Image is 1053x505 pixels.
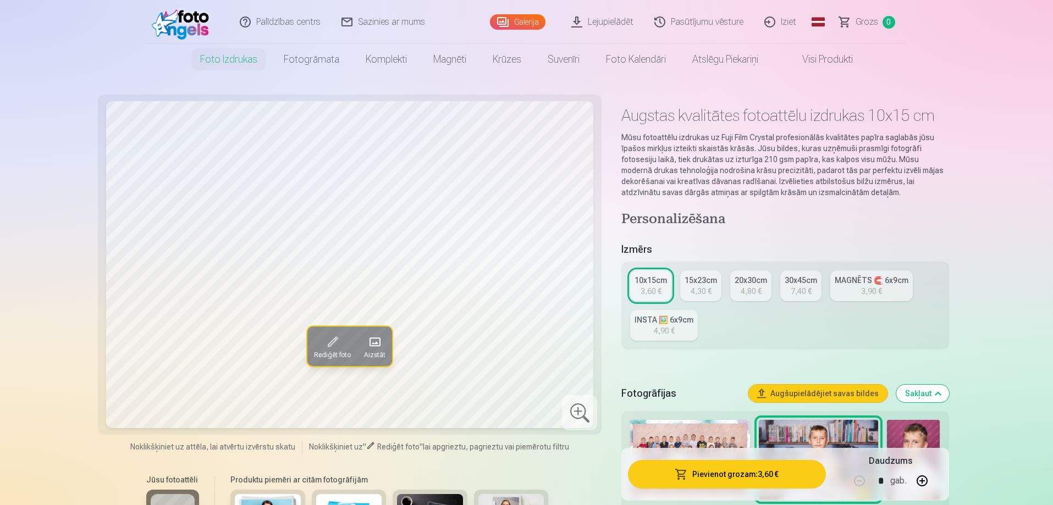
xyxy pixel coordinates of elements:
[654,325,675,336] div: 4,90 €
[423,442,569,451] span: lai apgrieztu, pagrieztu vai piemērotu filtru
[856,15,878,29] span: Grozs
[890,468,907,494] div: gab.
[630,310,698,341] a: INSTA 🖼️ 6x9cm4,90 €
[146,474,199,485] h6: Jūsu fotoattēli
[685,275,717,286] div: 15x23cm
[420,442,423,451] span: "
[307,326,357,366] button: Rediģēt foto
[679,44,771,75] a: Atslēgu piekariņi
[830,270,913,301] a: MAGNĒTS 🧲 6x9cm3,90 €
[420,44,479,75] a: Magnēti
[352,44,420,75] a: Komplekti
[735,275,767,286] div: 20x30cm
[357,326,392,366] button: Aizstāt
[226,474,553,485] h6: Produktu piemēri ar citām fotogrāfijām
[621,386,739,401] h5: Fotogrāfijas
[621,106,949,125] h1: Augstas kvalitātes fotoattēlu izdrukas 10x15 cm
[309,442,363,451] span: Noklikšķiniet uz
[187,44,271,75] a: Foto izdrukas
[780,270,822,301] a: 30x45cm7,40 €
[490,14,545,30] a: Galerija
[883,16,895,29] span: 0
[314,351,351,359] span: Rediģēt foto
[641,286,661,297] div: 3,60 €
[364,351,385,359] span: Aizstāt
[271,44,352,75] a: Fotogrāmata
[635,314,693,325] div: INSTA 🖼️ 6x9cm
[479,44,534,75] a: Krūzes
[771,44,866,75] a: Visi produkti
[593,44,679,75] a: Foto kalendāri
[621,211,949,229] h4: Personalizēšana
[534,44,593,75] a: Suvenīri
[630,270,671,301] a: 10x15cm3,60 €
[680,270,721,301] a: 15x23cm4,30 €
[785,275,817,286] div: 30x45cm
[835,275,908,286] div: MAGNĒTS 🧲 6x9cm
[730,270,771,301] a: 20x30cm4,80 €
[152,4,215,40] img: /fa1
[691,286,712,297] div: 4,30 €
[363,442,366,451] span: "
[748,385,887,402] button: Augšupielādējiet savas bildes
[791,286,812,297] div: 7,40 €
[635,275,667,286] div: 10x15cm
[621,242,949,257] h5: Izmērs
[741,286,762,297] div: 4,80 €
[377,442,420,451] span: Rediģēt foto
[130,441,295,452] span: Noklikšķiniet uz attēla, lai atvērtu izvērstu skatu
[628,460,825,489] button: Pievienot grozam:3,60 €
[861,286,882,297] div: 3,90 €
[621,132,949,198] p: Mūsu fotoattēlu izdrukas uz Fuji Film Crystal profesionālās kvalitātes papīra saglabās jūsu īpašo...
[869,454,912,468] h5: Daudzums
[896,385,949,402] button: Sakļaut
